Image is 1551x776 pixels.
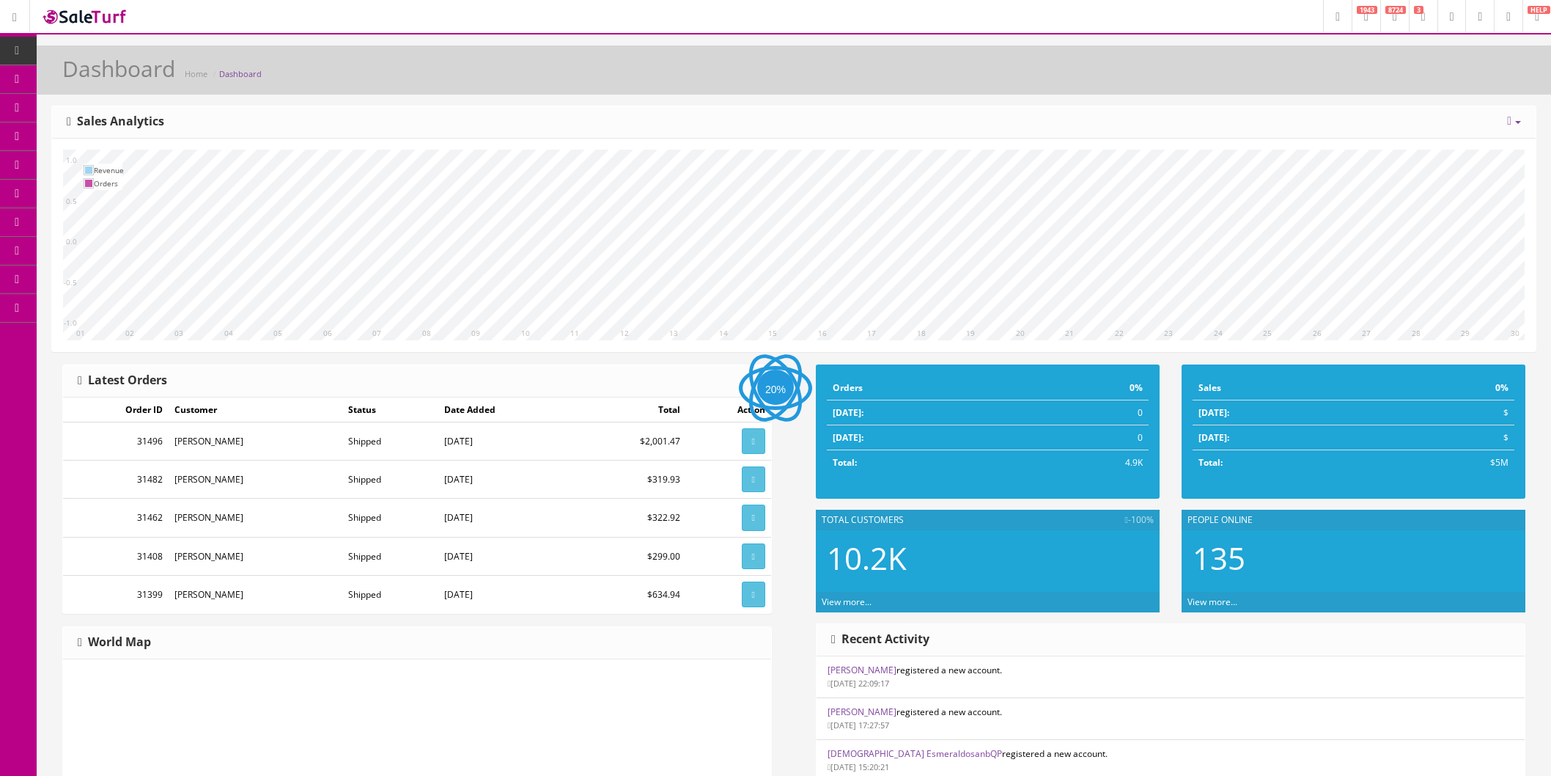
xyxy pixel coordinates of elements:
[1125,513,1154,527] span: -100%
[438,537,574,575] td: [DATE]
[63,537,169,575] td: 31408
[67,115,164,128] h3: Sales Analytics
[574,398,686,422] td: Total
[185,68,207,79] a: Home
[78,374,167,387] h3: Latest Orders
[63,499,169,537] td: 31462
[342,575,438,613] td: Shipped
[219,68,262,79] a: Dashboard
[169,398,342,422] td: Customer
[822,596,872,608] a: View more...
[831,633,929,646] h3: Recent Activity
[827,376,1017,400] td: Orders
[342,461,438,499] td: Shipped
[1193,541,1514,575] h2: 135
[1381,376,1514,400] td: 0%
[1381,425,1514,450] td: $
[342,422,438,461] td: Shipped
[342,398,438,422] td: Status
[1017,425,1149,450] td: 0
[574,499,686,537] td: $322.92
[828,761,889,772] small: [DATE] 15:20:21
[574,575,686,613] td: $634.94
[574,537,686,575] td: $299.00
[1017,376,1149,400] td: 0%
[828,747,1002,760] a: [DEMOGRAPHIC_DATA] EsmeraldosanbQP
[1198,406,1229,419] strong: [DATE]:
[63,461,169,499] td: 31482
[828,706,896,718] a: [PERSON_NAME]
[828,664,896,676] a: [PERSON_NAME]
[833,431,863,444] strong: [DATE]:
[1198,456,1223,469] strong: Total:
[169,499,342,537] td: [PERSON_NAME]
[1193,376,1381,400] td: Sales
[438,499,574,537] td: [DATE]
[1187,596,1237,608] a: View more...
[438,575,574,613] td: [DATE]
[63,398,169,422] td: Order ID
[438,461,574,499] td: [DATE]
[1385,6,1406,14] span: 8724
[686,398,771,422] td: Action
[817,698,1525,740] li: registered a new account.
[94,164,124,177] td: Revenue
[41,7,129,26] img: SaleTurf
[1381,400,1514,425] td: $
[574,461,686,499] td: $319.93
[833,406,863,419] strong: [DATE]:
[1528,6,1550,14] span: HELP
[169,422,342,461] td: [PERSON_NAME]
[833,456,857,469] strong: Total:
[827,541,1149,575] h2: 10.2K
[1017,450,1149,475] td: 4.9K
[169,537,342,575] td: [PERSON_NAME]
[1357,6,1377,14] span: 1943
[1182,510,1525,530] div: People Online
[169,461,342,499] td: [PERSON_NAME]
[342,537,438,575] td: Shipped
[63,575,169,613] td: 31399
[63,422,169,461] td: 31496
[169,575,342,613] td: [PERSON_NAME]
[438,422,574,461] td: [DATE]
[94,177,124,190] td: Orders
[1017,400,1149,425] td: 0
[78,636,151,649] h3: World Map
[828,678,889,689] small: [DATE] 22:09:17
[438,398,574,422] td: Date Added
[1198,431,1229,444] strong: [DATE]:
[1414,6,1423,14] span: 3
[828,720,889,731] small: [DATE] 17:27:57
[816,510,1160,530] div: Total Customers
[342,499,438,537] td: Shipped
[62,56,175,81] h1: Dashboard
[574,422,686,461] td: $2,001.47
[1381,450,1514,475] td: $5M
[817,656,1525,698] li: registered a new account.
